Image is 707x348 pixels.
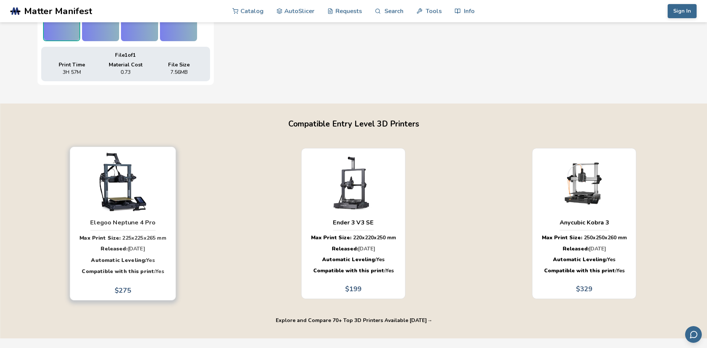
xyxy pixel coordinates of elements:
span: 0.73 [121,69,131,75]
img: Elegoo Neptune 4 Pro [84,153,162,211]
button: Anycubic Kobra 3Anycubic Kobra 3Max Print Size: 250x250x260 mmReleased:[DATE]Automatic Leveling:Y... [532,148,636,299]
span: 3H 57M [63,69,81,75]
span: [DATE] [589,245,606,252]
h3: Elegoo Neptune 4 Pro [90,219,155,226]
strong: Automatic Leveling: [322,256,376,263]
div: 225 x 225 x 265 mm [79,234,166,242]
button: Ender 3 V3 SEEnder 3 V3 SEMax Print Size: 220x220x250 mmReleased:[DATE]Automatic Leveling:YesComp... [301,148,406,299]
h3: Ender 3 V3 SE [333,219,374,226]
strong: Compatible with this print: [313,267,386,274]
button: Sign In [668,4,697,18]
h2: Compatible Entry Level 3D Printers [7,118,700,130]
button: Send feedback via email [685,326,702,343]
span: Matter Manifest [24,6,92,16]
strong: Max Print Size: [311,234,351,241]
button: Elegoo Neptune 4 ProElegoo Neptune 4 ProMax Print Size: 225x225x265 mmReleased:[DATE]Automatic Le... [70,147,176,301]
div: Yes [542,256,627,263]
h3: Anycubic Kobra 3 [560,219,609,226]
strong: Released: [332,245,358,252]
strong: Automatic Leveling: [553,256,607,263]
span: 7.56 MB [170,69,188,75]
div: Yes [79,257,166,264]
div: Yes [542,267,627,275]
div: Yes [311,267,396,275]
span: [DATE] [358,245,375,252]
strong: Max Print Size: [79,234,121,242]
strong: Released: [563,245,589,252]
div: Yes [311,256,396,263]
div: Yes [79,268,166,275]
div: File 1 of 1 [47,52,204,58]
span: File Size [168,62,190,68]
span: $ 199 [345,285,361,293]
strong: Released: [101,246,127,253]
span: $ 275 [114,287,131,295]
strong: Compatible with this print: [544,267,616,274]
img: Ender 3 V3 SE [315,154,392,211]
button: Explore and Compare 70+ Top 3D Printers Available [DATE] → [276,318,431,324]
span: $ 329 [576,285,592,293]
span: Material Cost [109,62,143,68]
strong: Max Print Size: [542,234,582,241]
strong: Compatible with this print: [82,268,156,275]
span: Print Time [59,62,85,68]
span: [DATE] [128,246,145,253]
div: 220 x 220 x 250 mm [311,234,396,242]
div: 250 x 250 x 260 mm [542,234,627,242]
strong: Automatic Leveling: [91,257,146,264]
img: Anycubic Kobra 3 [546,154,623,211]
